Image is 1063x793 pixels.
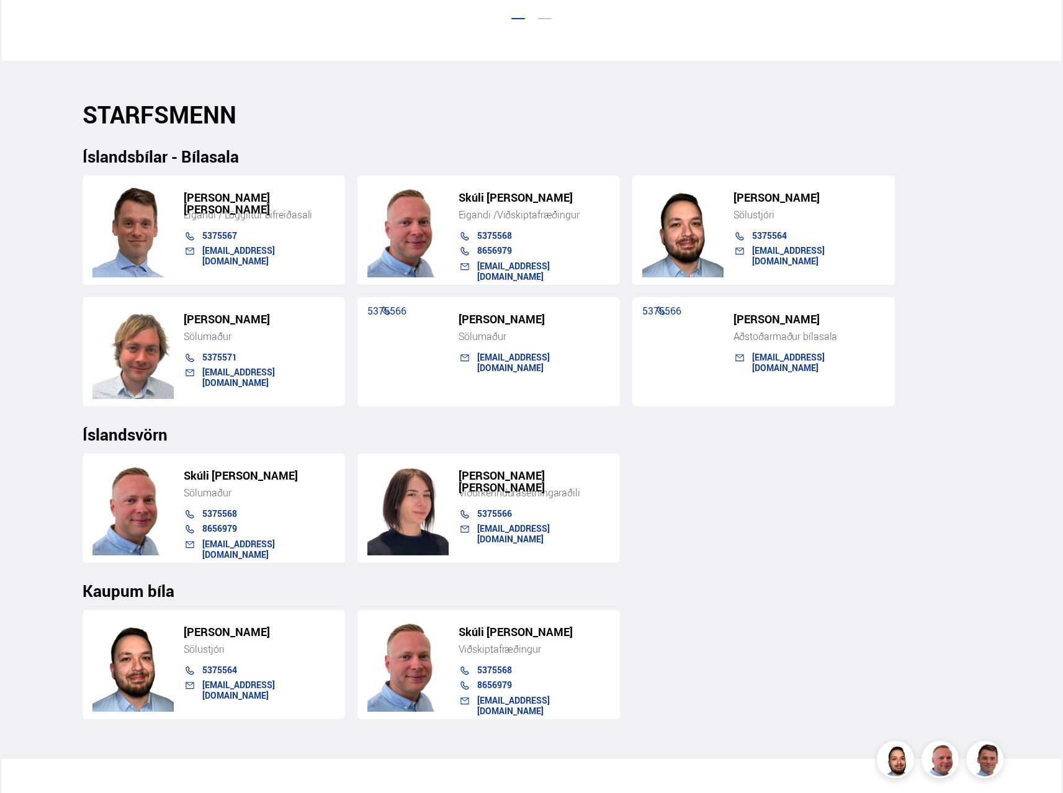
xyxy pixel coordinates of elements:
[497,208,580,222] span: Viðskiptafræðingur
[733,313,885,325] h5: [PERSON_NAME]
[459,208,610,221] div: Eigandi /
[642,184,724,277] img: nhp88E3Fdnt1Opn2.png
[459,313,610,325] h5: [PERSON_NAME]
[83,101,981,128] h2: STARFSMENN
[879,743,916,780] img: nhp88E3Fdnt1Opn2.png
[202,664,237,676] a: 5375564
[459,626,610,638] h5: Skúli [PERSON_NAME]
[184,313,335,325] h5: [PERSON_NAME]
[10,5,47,42] button: Opna LiveChat spjallviðmót
[459,486,610,499] div: Viðurkenndur
[184,643,335,655] div: Sölustjóri
[459,330,610,343] div: Sölumaður
[184,626,335,638] h5: [PERSON_NAME]
[459,642,541,656] span: Viðskiptafræðingur
[459,192,610,204] h5: Skúli [PERSON_NAME]
[202,351,237,363] a: 5375571
[477,244,512,256] a: 8656979
[367,462,449,555] img: TiAwD7vhpwHUHg8j.png
[733,192,885,204] h5: [PERSON_NAME]
[202,522,237,534] a: 8656979
[752,230,787,241] a: 5375564
[477,664,512,676] a: 5375568
[367,618,449,712] img: m7PZdWzYfFvz2vuk.png
[92,618,174,712] img: nhp88E3Fdnt1Opn2.png
[477,508,512,519] a: 5375566
[477,679,512,691] a: 8656979
[642,304,681,318] a: 5375566
[202,508,237,519] a: 5375568
[516,486,580,500] span: ásetningaraðili
[733,330,885,343] div: Aðstoðarmaður bílasala
[459,470,610,493] h5: [PERSON_NAME] [PERSON_NAME]
[184,208,335,221] div: Eigandi / Löggiltur bifreiðasali
[184,486,335,499] div: Sölumaður
[477,522,550,544] a: [EMAIL_ADDRESS][DOMAIN_NAME]
[477,230,512,241] a: 5375568
[202,366,275,388] a: [EMAIL_ADDRESS][DOMAIN_NAME]
[184,192,335,215] h5: [PERSON_NAME] [PERSON_NAME]
[202,679,275,701] a: [EMAIL_ADDRESS][DOMAIN_NAME]
[92,184,174,277] img: FbJEzSuNWCJXmdc-.webp
[477,694,550,716] a: [EMAIL_ADDRESS][DOMAIN_NAME]
[477,351,550,373] a: [EMAIL_ADDRESS][DOMAIN_NAME]
[923,743,961,780] img: siFngHWaQ9KaOqBr.png
[202,538,275,560] a: [EMAIL_ADDRESS][DOMAIN_NAME]
[92,305,174,399] img: SZ4H-t_Copy_of_C.png
[367,184,449,277] img: siFngHWaQ9KaOqBr.png
[733,208,885,221] div: Sölustjóri
[968,743,1005,780] img: FbJEzSuNWCJXmdc-.webp
[83,425,981,444] h3: Íslandsvörn
[83,581,981,600] h3: Kaupum bíla
[367,304,406,318] a: 5375566
[752,244,825,266] a: [EMAIL_ADDRESS][DOMAIN_NAME]
[202,244,275,266] a: [EMAIL_ADDRESS][DOMAIN_NAME]
[477,260,550,282] a: [EMAIL_ADDRESS][DOMAIN_NAME]
[752,351,825,373] a: [EMAIL_ADDRESS][DOMAIN_NAME]
[83,147,981,166] h3: Íslandsbílar - Bílasala
[184,330,335,343] div: Sölumaður
[184,470,335,482] h5: Skúli [PERSON_NAME]
[202,230,237,241] a: 5375567
[92,462,174,555] img: m7PZdWzYfFvz2vuk.png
